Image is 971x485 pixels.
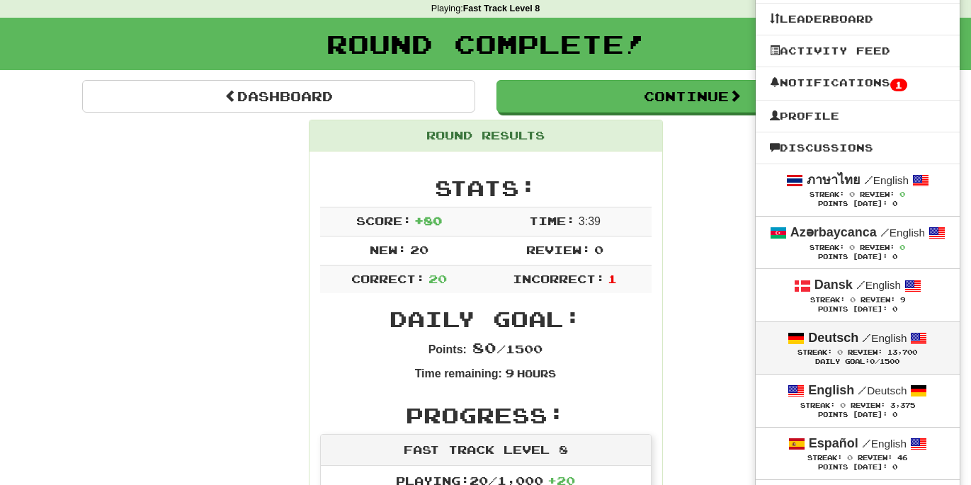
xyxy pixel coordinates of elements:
h1: Round Complete! [5,30,966,58]
strong: Deutsch [808,331,858,345]
strong: Azərbaycanca [790,225,877,239]
span: + 80 [414,214,442,227]
span: New: [370,243,407,256]
span: Review: [851,401,885,409]
small: English [862,438,907,450]
strong: ภาษาไทย [807,173,861,187]
strong: Fast Track Level 8 [463,4,540,13]
a: Español /English Streak: 0 Review: 46 Points [DATE]: 0 [756,428,960,479]
span: 9 [505,366,514,380]
span: 46 [897,454,907,462]
span: Streak: [810,244,844,251]
a: Discussions [756,139,960,157]
small: English [862,332,907,344]
span: Streak: [810,296,845,304]
strong: English [808,383,854,397]
span: 0 [594,243,603,256]
div: Points [DATE]: 0 [770,463,946,472]
div: Points [DATE]: 0 [770,411,946,420]
span: Incorrect: [513,272,605,285]
span: Review: [861,296,895,304]
span: / [856,278,865,291]
a: Azərbaycanca /English Streak: 0 Review: 0 Points [DATE]: 0 [756,217,960,268]
span: 13,700 [887,348,917,356]
a: Dashboard [82,80,475,113]
span: 0 [837,348,843,356]
a: Activity Feed [756,42,960,60]
span: 0 [899,190,905,198]
small: Deutsch [858,384,907,396]
span: Score: [356,214,411,227]
span: / 1500 [472,342,543,355]
span: Time: [529,214,575,227]
span: 0 [847,453,853,462]
span: Review: [526,243,591,256]
span: Streak: [800,401,835,409]
div: Points [DATE]: 0 [770,253,946,262]
span: Streak: [810,190,844,198]
span: Review: [860,244,895,251]
a: Profile [756,107,960,125]
button: Continue [496,80,890,113]
div: Points [DATE]: 0 [770,305,946,314]
span: 80 [472,339,496,356]
span: / [880,226,890,239]
span: 0 [849,243,855,251]
span: 20 [410,243,428,256]
span: 0 [870,358,875,365]
span: 3,375 [890,401,915,409]
a: Deutsch /English Streak: 0 Review: 13,700 Daily Goal:0/1500 [756,322,960,374]
span: / [864,173,873,186]
a: Dansk /English Streak: 0 Review: 9 Points [DATE]: 0 [756,269,960,321]
span: / [858,384,867,396]
div: Daily Goal: /1500 [770,358,946,367]
span: Review: [858,454,892,462]
span: 0 [849,190,855,198]
div: Fast Track Level 8 [321,435,651,466]
small: English [864,174,909,186]
h2: Progress: [320,404,652,427]
span: 3 : 39 [579,215,601,227]
span: Streak: [807,454,842,462]
span: 0 [899,243,905,251]
strong: Español [809,436,858,450]
span: Correct: [351,272,425,285]
a: Leaderboard [756,10,960,28]
span: Streak: [797,348,832,356]
small: Hours [517,367,556,380]
span: 20 [428,272,447,285]
h2: Stats: [320,176,652,200]
small: English [880,227,925,239]
span: 0 [850,295,856,304]
span: / [862,331,871,344]
a: ภาษาไทย /English Streak: 0 Review: 0 Points [DATE]: 0 [756,164,960,216]
span: Review: [860,190,895,198]
strong: Time remaining: [415,367,502,380]
span: Review: [848,348,882,356]
a: Notifications1 [756,74,960,93]
small: English [856,279,901,291]
div: Round Results [310,120,662,152]
span: 9 [900,296,905,304]
strong: Dansk [814,278,853,292]
span: 0 [840,401,846,409]
a: English /Deutsch Streak: 0 Review: 3,375 Points [DATE]: 0 [756,375,960,426]
span: / [862,437,871,450]
h2: Daily Goal: [320,307,652,331]
div: Points [DATE]: 0 [770,200,946,209]
span: 1 [890,79,907,91]
span: 1 [608,272,617,285]
strong: Points: [428,343,467,355]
